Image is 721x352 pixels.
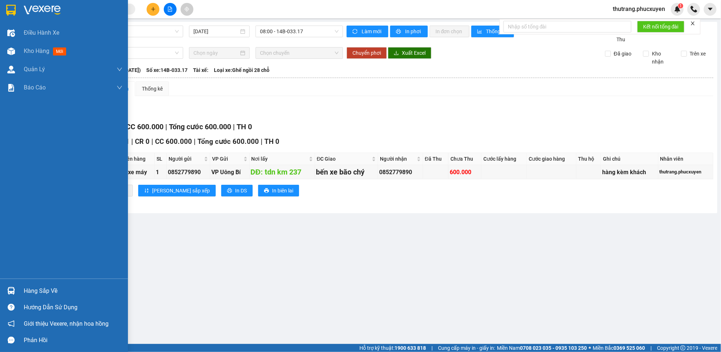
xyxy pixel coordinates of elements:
[316,167,377,178] div: bến xe bão chý
[7,287,15,295] img: warehouse-icon
[317,155,370,163] span: ĐC Giao
[8,337,15,344] span: message
[210,165,249,179] td: VP Uông Bí
[260,26,339,37] span: 08:00 - 14B-033.17
[155,137,192,146] span: CC 600.000
[164,3,177,16] button: file-add
[438,344,495,352] span: Cung cấp máy in - giấy in:
[691,6,697,12] img: phone-icon
[151,137,153,146] span: |
[431,344,433,352] span: |
[643,23,679,31] span: Kết nối tổng đài
[156,168,165,177] div: 1
[607,4,671,14] span: thutrang.phucxuyen
[497,344,587,352] span: Miền Nam
[601,153,658,165] th: Ghi chú
[233,122,235,131] span: |
[477,29,483,35] span: bar-chart
[352,29,359,35] span: sync
[704,3,717,16] button: caret-down
[678,3,683,8] sup: 1
[679,3,682,8] span: 1
[660,168,712,176] div: thutrang.phucxuyen
[169,155,203,163] span: Người gửi
[152,187,210,195] span: [PERSON_NAME] sắp xếp
[614,345,645,351] strong: 0369 525 060
[486,27,508,35] span: Thống kê
[251,167,314,178] div: DĐ: tdn km 237
[264,188,269,194] span: printer
[24,47,49,54] span: Kho hàng
[450,168,480,177] div: 600.000
[650,344,652,352] span: |
[649,50,676,66] span: Kho nhận
[167,7,173,12] span: file-add
[117,66,122,72] span: down
[146,66,188,74] span: Số xe: 14B-033.17
[117,85,122,91] span: down
[7,47,15,55] img: warehouse-icon
[24,286,122,296] div: Hàng sắp về
[690,21,695,26] span: close
[142,85,163,93] div: Thống kê
[396,29,402,35] span: printer
[8,320,15,327] span: notification
[126,122,163,131] span: CC 600.000
[193,27,239,35] input: 15/10/2025
[193,66,208,74] span: Tài xế:
[388,47,431,59] button: downloadXuất Excel
[261,137,263,146] span: |
[380,155,415,163] span: Người nhận
[24,65,45,74] span: Quản Lý
[260,47,339,58] span: Chọn chuyến
[144,188,149,194] span: sort-ascending
[165,122,167,131] span: |
[637,21,684,32] button: Kết nối tổng đài
[181,3,193,16] button: aim
[449,153,482,165] th: Chưa Thu
[252,155,307,163] span: Nơi lấy
[402,49,426,57] span: Xuất Excel
[235,187,247,195] span: In DS
[395,345,426,351] strong: 1900 633 818
[123,168,153,177] div: 1 xe máy
[390,26,428,37] button: printerIn phơi
[430,26,469,37] button: In đơn chọn
[214,66,269,74] span: Loại xe: Ghế ngồi 28 chỗ
[24,302,122,313] div: Hướng dẫn sử dụng
[24,28,59,37] span: Điều hành xe
[471,26,514,37] button: bar-chartThống kê
[707,6,714,12] span: caret-down
[423,153,449,165] th: Đã Thu
[221,185,253,196] button: printerIn DS
[680,345,686,351] span: copyright
[272,187,293,195] span: In biên lai
[527,153,576,165] th: Cước giao hàng
[8,304,15,311] span: question-circle
[24,319,109,328] span: Giới thiệu Vexere, nhận hoa hồng
[687,50,709,58] span: Trên xe
[674,6,681,12] img: icon-new-feature
[362,27,382,35] span: Làm mới
[193,49,239,57] input: Chọn ngày
[7,84,15,92] img: solution-icon
[347,47,387,59] button: Chuyển phơi
[24,83,46,92] span: Báo cáo
[7,66,15,73] img: warehouse-icon
[658,153,713,165] th: Nhân viên
[593,344,645,352] span: Miền Bắc
[589,347,591,349] span: ⚪️
[122,153,155,165] th: Tên hàng
[237,122,252,131] span: TH 0
[131,137,133,146] span: |
[611,50,634,58] span: Đã giao
[394,50,399,56] span: download
[197,137,259,146] span: Tổng cước 600.000
[7,29,15,37] img: warehouse-icon
[155,153,167,165] th: SL
[135,137,150,146] span: CR 0
[147,3,159,16] button: plus
[359,344,426,352] span: Hỗ trợ kỹ thuật:
[602,168,657,177] div: hàng kèm khách
[169,122,231,131] span: Tổng cước 600.000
